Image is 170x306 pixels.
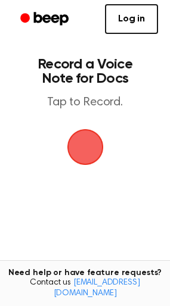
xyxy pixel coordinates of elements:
p: Tap to Record. [21,95,149,110]
a: [EMAIL_ADDRESS][DOMAIN_NAME] [54,279,140,298]
img: Beep Logo [67,129,103,165]
a: Log in [105,4,158,34]
span: Contact us [7,278,163,299]
a: Beep [12,8,79,31]
h1: Record a Voice Note for Docs [21,57,149,86]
